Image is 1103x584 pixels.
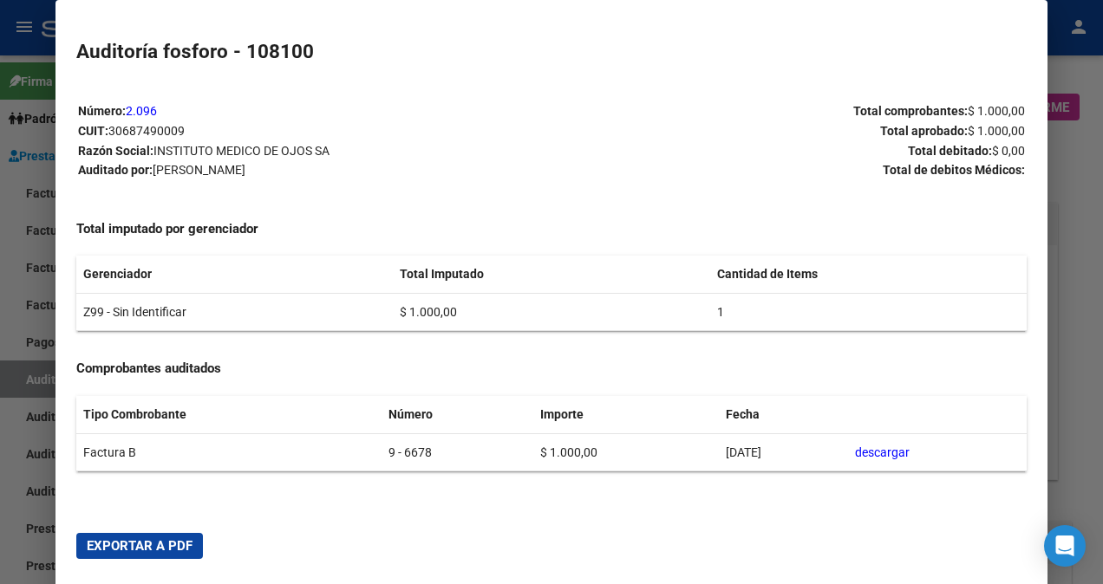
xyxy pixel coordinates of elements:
p: Auditado por: [78,160,551,180]
th: Cantidad de Items [710,256,1028,293]
td: $ 1.000,00 [533,433,719,471]
div: Open Intercom Messenger [1044,525,1086,567]
a: descargar [855,445,910,459]
p: CUIT: [78,121,551,141]
p: Razón Social: [78,141,551,161]
th: Número [382,396,533,433]
td: [DATE] [719,433,848,471]
span: Exportar a PDF [87,538,193,554]
span: $ 0,00 [992,144,1025,158]
span: $ 1.000,00 [968,104,1025,118]
td: Z99 - Sin Identificar [76,293,394,331]
th: Total Imputado [393,256,710,293]
h4: Total imputado por gerenciador [76,219,1028,239]
td: 1 [710,293,1028,331]
span: 30687490009 [108,124,185,138]
th: Gerenciador [76,256,394,293]
span: $ 1.000,00 [968,124,1025,138]
span: [PERSON_NAME] [153,163,245,177]
p: Número: [78,101,551,121]
h4: Comprobantes auditados [76,359,1028,379]
td: 9 - 6678 [382,433,533,471]
td: $ 1.000,00 [393,293,710,331]
button: Exportar a PDF [76,533,203,559]
p: Total debitado: [552,141,1025,161]
h2: Auditoría fosforo - 108100 [76,37,1028,67]
td: Factura B [76,433,382,471]
p: Total comprobantes: [552,101,1025,121]
th: Fecha [719,396,848,433]
a: 2.096 [126,104,157,118]
span: INSTITUTO MEDICO DE OJOS SA [153,144,330,158]
th: Importe [533,396,719,433]
th: Tipo Combrobante [76,396,382,433]
p: Total de debitos Médicos: [552,160,1025,180]
p: Total aprobado: [552,121,1025,141]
